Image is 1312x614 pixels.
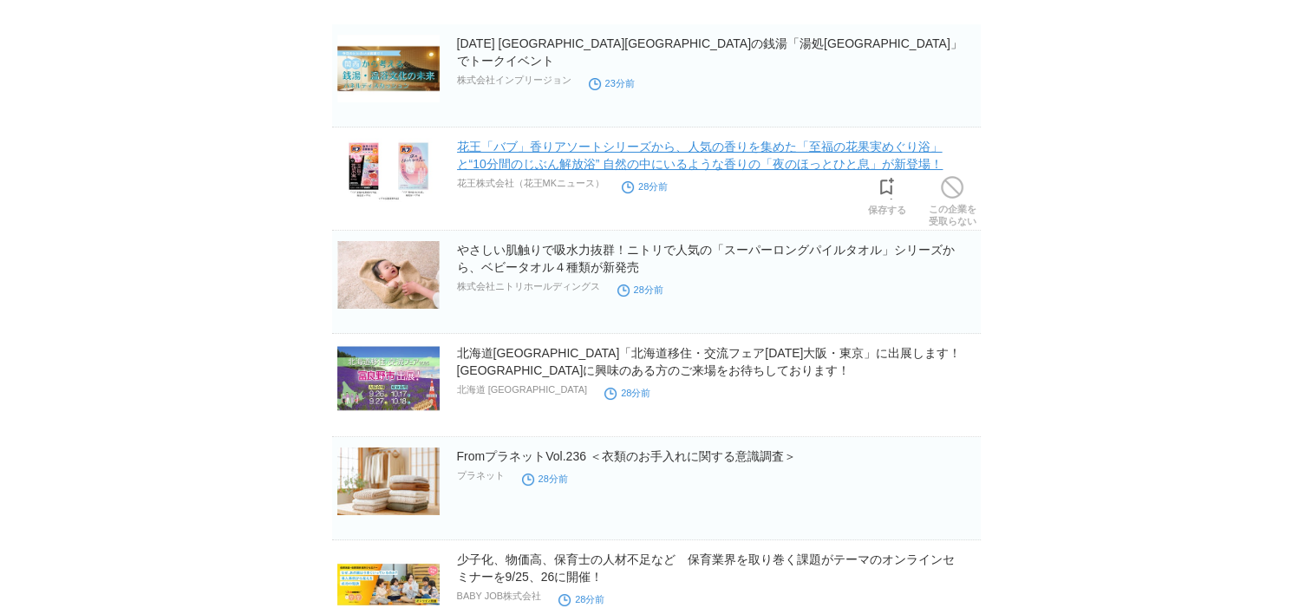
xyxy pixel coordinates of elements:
img: FromプラネットVol.236 ＜衣類のお手入れに関する意識調査＞ [337,447,440,515]
img: 北海道富良野市「北海道移住・交流フェア2025大阪・東京」に出展します！富良野市に興味のある方のご来場をお待ちしております！ [337,344,440,412]
img: 9月29日 大阪市阿倍野区の銭湯「湯処あべの橋」でトークイベント [337,35,440,102]
a: やさしい肌触りで吸水力抜群！ニトリで人気の「スーパーロングパイルタオル」シリーズから、ベビータオル４種類が新発売 [457,243,955,274]
time: 23分前 [589,78,635,88]
img: 花王「バブ」香りアソートシリーズから、人気の香りを集めた「至福の花果実めぐり浴」と“10分間のじぶん解放浴” 自然の中にいるような香りの「夜のほっとひと息」が新登場！ [337,138,440,206]
a: 花王「バブ」香りアソートシリーズから、人気の香りを集めた「至福の花果実めぐり浴」と“10分間のじぶん解放浴” 自然の中にいるような香りの「夜のほっとひと息」が新登場！ [457,140,943,171]
p: プラネット [457,469,505,482]
time: 28分前 [617,284,663,295]
p: 株式会社ニトリホールディングス [457,280,600,293]
img: やさしい肌触りで吸水力抜群！ニトリで人気の「スーパーロングパイルタオル」シリーズから、ベビータオル４種類が新発売 [337,241,440,309]
p: 株式会社インプリージョン [457,74,571,87]
a: この企業を受取らない [929,172,976,227]
a: [DATE] [GEOGRAPHIC_DATA][GEOGRAPHIC_DATA]の銭湯「湯処[GEOGRAPHIC_DATA]」でトークイベント [457,36,963,68]
time: 28分前 [604,388,650,398]
a: 北海道[GEOGRAPHIC_DATA]「北海道移住・交流フェア[DATE]大阪・東京」に出展します！[GEOGRAPHIC_DATA]に興味のある方のご来場をお待ちしております！ [457,346,962,377]
time: 28分前 [522,474,568,484]
time: 28分前 [558,594,604,604]
a: FromプラネットVol.236 ＜衣類のお手入れに関する意識調査＞ [457,449,796,463]
p: BABY JOB株式会社 [457,590,542,603]
p: 北海道 [GEOGRAPHIC_DATA] [457,383,588,396]
p: 花王株式会社（花王MKニュース） [457,177,605,190]
a: 保存する [868,173,906,216]
time: 28分前 [622,181,668,192]
a: 少子化、物価高、保育士の人材不足など 保育業界を取り巻く課題がテーマのオンラインセミナーを9/25、26に開催！ [457,552,955,584]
